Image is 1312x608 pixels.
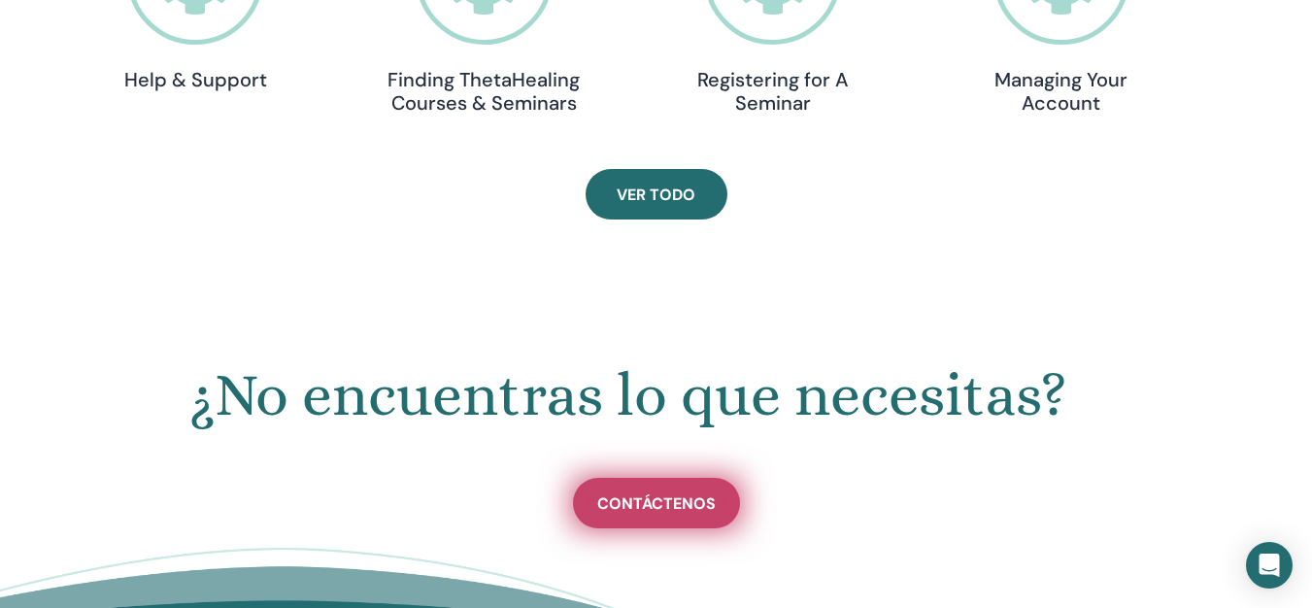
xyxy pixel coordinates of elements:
h4: Managing Your Account [964,68,1159,115]
h4: Finding ThetaHealing Courses & Seminars [387,68,581,115]
h1: ¿No encuentras lo que necesitas? [84,359,1173,431]
a: Contáctenos [573,478,740,528]
h4: Help & Support [98,68,292,91]
h4: Registering for A Seminar [676,68,870,115]
div: Open Intercom Messenger [1246,542,1293,589]
a: Ver todo [586,169,727,220]
span: Ver todo [617,185,695,205]
span: Contáctenos [597,493,716,514]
